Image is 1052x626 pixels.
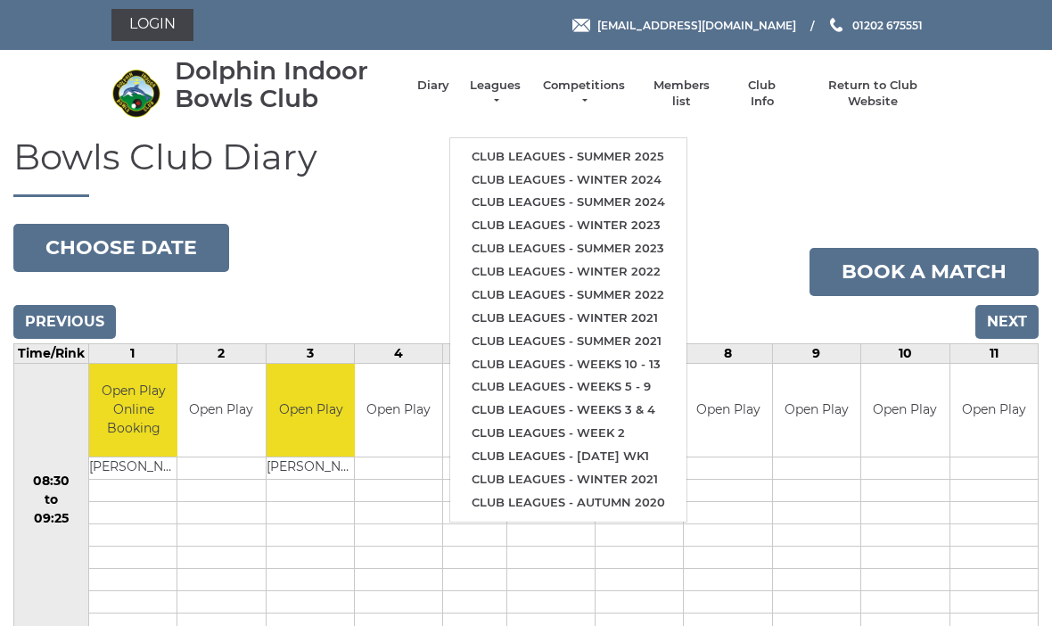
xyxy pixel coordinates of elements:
[14,343,89,363] td: Time/Rink
[467,78,523,110] a: Leagues
[13,137,1039,197] h1: Bowls Club Diary
[89,457,179,480] td: [PERSON_NAME]
[266,343,354,363] td: 3
[89,364,179,457] td: Open Play Online Booking
[13,224,229,272] button: Choose date
[806,78,941,110] a: Return to Club Website
[354,343,442,363] td: 4
[417,78,449,94] a: Diary
[449,137,687,523] ul: Leagues
[450,214,686,237] a: Club leagues - Winter 2023
[950,364,1038,457] td: Open Play
[177,364,265,457] td: Open Play
[827,17,923,34] a: Phone us 01202 675551
[450,237,686,260] a: Club leagues - Summer 2023
[541,78,627,110] a: Competitions
[111,9,193,41] a: Login
[13,305,116,339] input: Previous
[355,364,442,457] td: Open Play
[572,19,590,32] img: Email
[175,57,399,112] div: Dolphin Indoor Bowls Club
[450,307,686,330] a: Club leagues - Winter 2021
[773,364,860,457] td: Open Play
[861,343,949,363] td: 10
[852,18,923,31] span: 01202 675551
[450,169,686,192] a: Club leagues - Winter 2024
[684,364,771,457] td: Open Play
[450,353,686,376] a: Club leagues - Weeks 10 - 13
[450,491,686,515] a: Club leagues - Autumn 2020
[443,364,505,457] td: Open Play
[450,260,686,284] a: Club leagues - Winter 2022
[267,364,357,457] td: Open Play
[450,284,686,307] a: Club leagues - Summer 2022
[177,343,266,363] td: 2
[975,305,1039,339] input: Next
[111,69,160,118] img: Dolphin Indoor Bowls Club
[736,78,788,110] a: Club Info
[450,191,686,214] a: Club leagues - Summer 2024
[949,343,1038,363] td: 11
[772,343,860,363] td: 9
[88,343,177,363] td: 1
[830,18,842,32] img: Phone us
[450,145,686,169] a: Club leagues - Summer 2025
[810,248,1039,296] a: Book a match
[861,364,949,457] td: Open Play
[450,330,686,353] a: Club leagues - Summer 2021
[597,18,796,31] span: [EMAIL_ADDRESS][DOMAIN_NAME]
[443,343,506,363] td: 5
[450,468,686,491] a: Club leagues - Winter 2021
[572,17,796,34] a: Email [EMAIL_ADDRESS][DOMAIN_NAME]
[644,78,718,110] a: Members list
[450,445,686,468] a: Club leagues - [DATE] wk1
[450,375,686,399] a: Club leagues - Weeks 5 - 9
[267,457,357,480] td: [PERSON_NAME]
[450,399,686,422] a: Club leagues - Weeks 3 & 4
[450,422,686,445] a: Club leagues - Week 2
[684,343,772,363] td: 8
